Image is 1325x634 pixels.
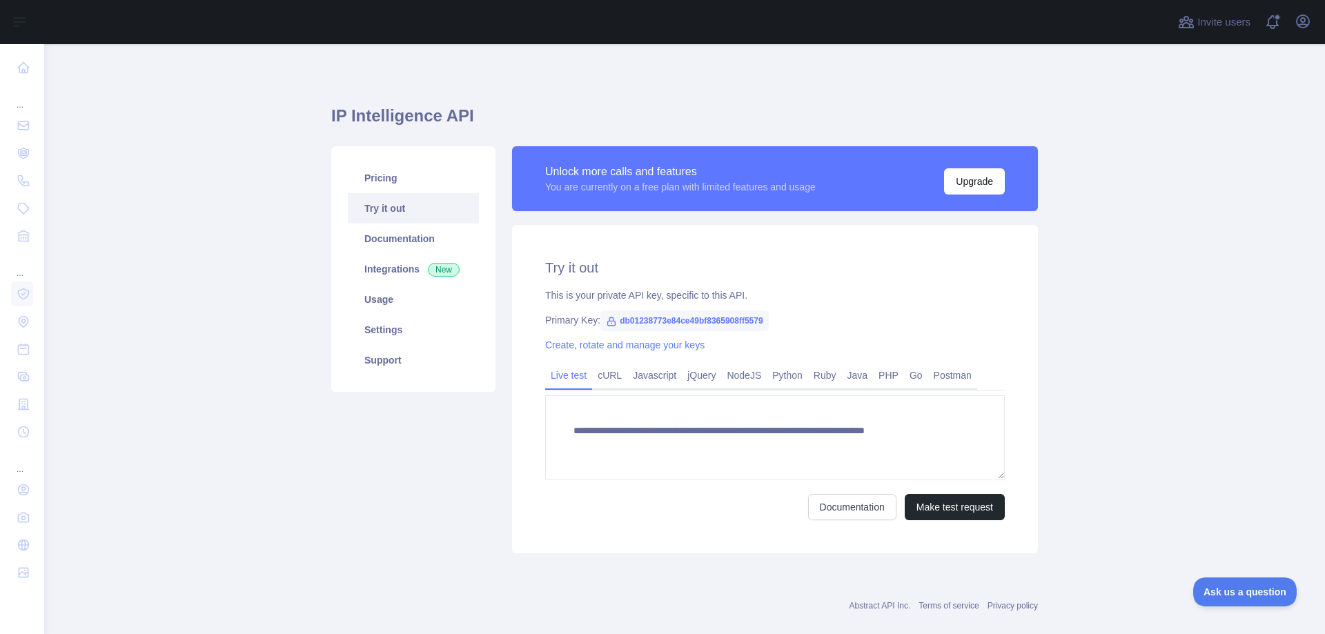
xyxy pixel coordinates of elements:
[11,251,33,279] div: ...
[808,494,896,520] a: Documentation
[348,345,479,375] a: Support
[545,180,816,194] div: You are currently on a free plan with limited features and usage
[11,83,33,110] div: ...
[545,258,1005,277] h2: Try it out
[1193,577,1297,606] iframe: Toggle Customer Support
[348,163,479,193] a: Pricing
[919,601,979,611] a: Terms of service
[842,364,874,386] a: Java
[428,263,460,277] span: New
[545,313,1005,327] div: Primary Key:
[1175,11,1253,33] button: Invite users
[944,168,1005,195] button: Upgrade
[600,310,769,331] span: db01238773e84ce49bf8365908ff5579
[988,601,1038,611] a: Privacy policy
[767,364,808,386] a: Python
[545,339,705,350] a: Create, rotate and manage your keys
[682,364,721,386] a: jQuery
[545,364,592,386] a: Live test
[331,105,1038,138] h1: IP Intelligence API
[348,193,479,224] a: Try it out
[928,364,977,386] a: Postman
[1197,14,1250,30] span: Invite users
[627,364,682,386] a: Javascript
[545,288,1005,302] div: This is your private API key, specific to this API.
[721,364,767,386] a: NodeJS
[348,254,479,284] a: Integrations New
[905,494,1005,520] button: Make test request
[545,164,816,180] div: Unlock more calls and features
[873,364,904,386] a: PHP
[592,364,627,386] a: cURL
[348,315,479,345] a: Settings
[348,284,479,315] a: Usage
[348,224,479,254] a: Documentation
[904,364,928,386] a: Go
[808,364,842,386] a: Ruby
[850,601,911,611] a: Abstract API Inc.
[11,447,33,475] div: ...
